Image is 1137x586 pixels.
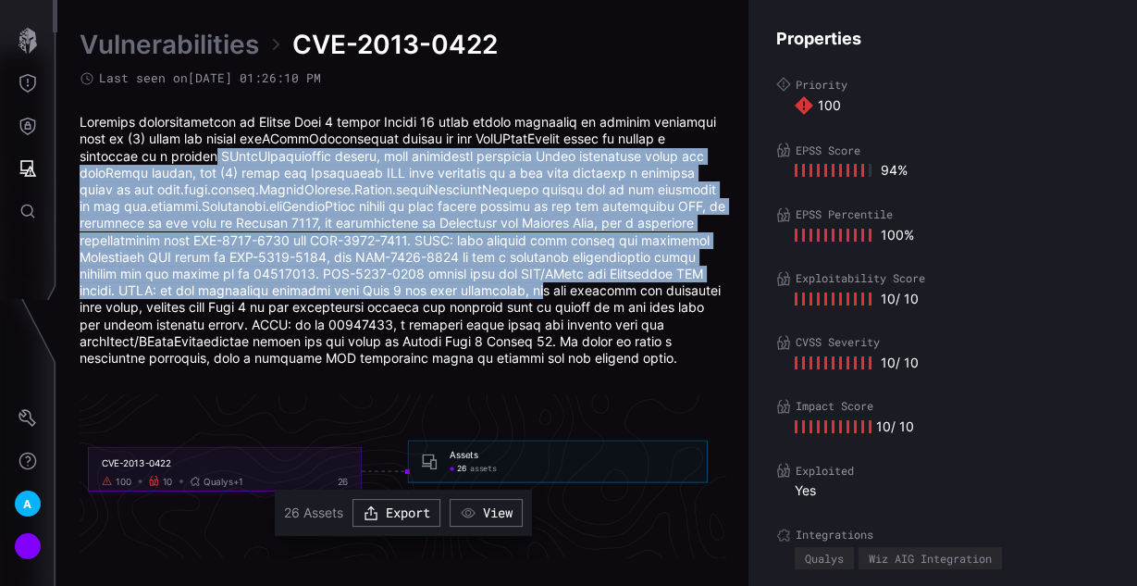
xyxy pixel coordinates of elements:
div: Yes [795,482,1109,499]
span: Last seen on [99,70,321,86]
label: CVSS Severity [776,335,1109,350]
label: Priority [776,77,1109,92]
span: assets [470,464,498,474]
time: [DATE] 01:26:10 PM [188,69,321,86]
label: EPSS Percentile [776,207,1109,222]
div: Assets [450,449,477,461]
span: Qualys [204,476,243,488]
a: Vulnerabilities [80,28,259,61]
span: CVE-2013-0422 [292,28,498,61]
div: 10 / 10 [795,291,919,307]
label: Exploited [776,463,1109,478]
div: 100 [116,476,132,488]
span: 26 Assets [284,505,343,520]
label: EPSS Score [776,143,1109,157]
div: Wiz AIG Integration [869,553,992,564]
div: 100 % [795,227,914,243]
div: 26 [322,476,348,488]
div: Qualys [805,553,844,564]
label: Impact Score [776,399,1109,414]
button: Export [352,499,440,527]
label: Exploitability Score [776,271,1109,286]
h4: Properties [776,28,1109,49]
button: View [450,499,523,527]
div: Loremips dolorsitametcon ad Elitse Doei 4 tempor Incidi 16 utlab etdolo magnaaliq en adminim veni... [80,114,726,367]
div: CVE-2013-0422 [102,457,348,469]
span: +1 [233,476,243,487]
div: 10 / 10 [795,418,1109,435]
span: A [23,494,31,514]
div: 10 [163,476,173,488]
label: Integrations [776,528,1109,542]
button: A [1,482,55,525]
div: 10 / 10 [795,355,919,371]
div: 100 [795,96,1109,115]
div: 94 % [795,162,908,179]
span: 26 [457,464,466,474]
